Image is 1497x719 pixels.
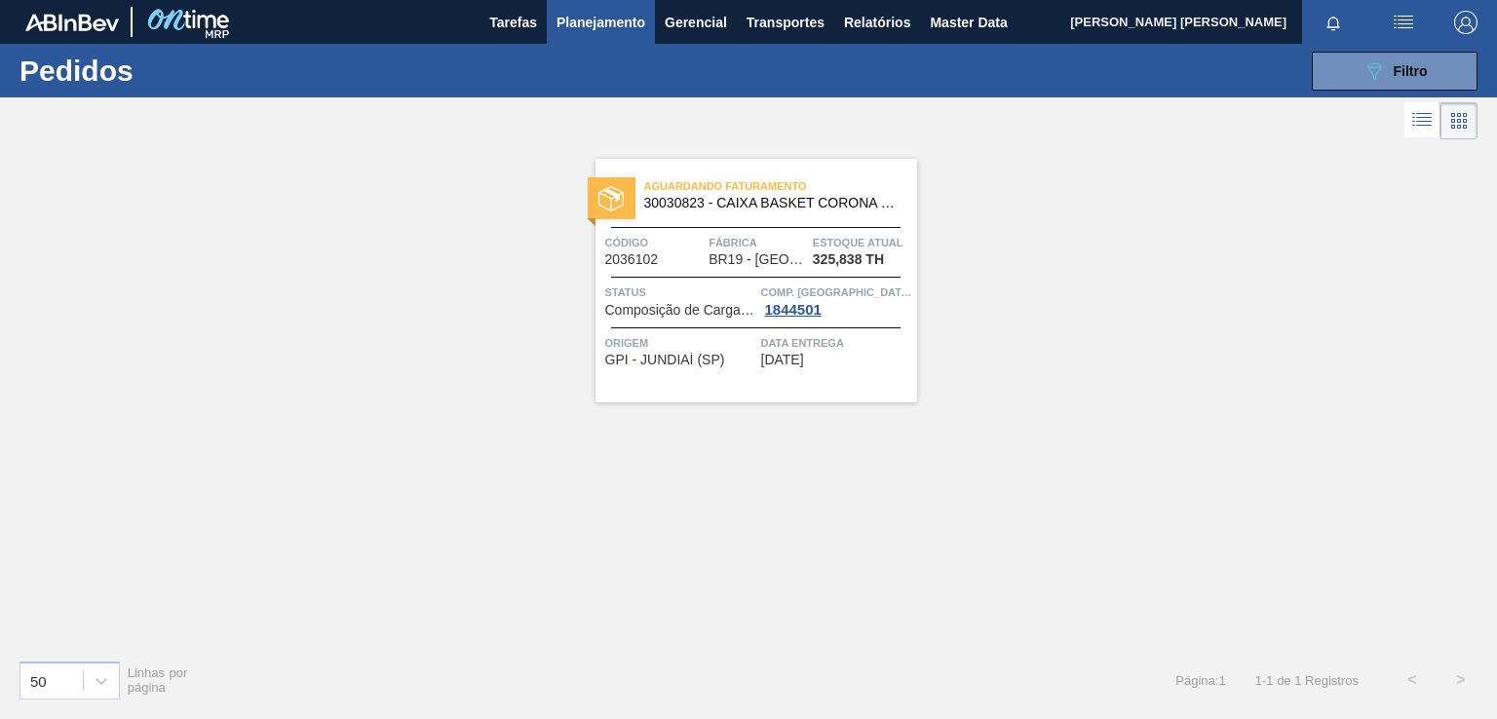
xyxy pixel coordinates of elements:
span: Transportes [747,11,825,34]
span: Master Data [930,11,1007,34]
button: > [1437,656,1485,704]
a: Comp. [GEOGRAPHIC_DATA]1844501 [761,283,912,318]
a: statusAguardando Faturamento30030823 - CAIXA BASKET CORONA 330ML EXP [GEOGRAPHIC_DATA]Código20361... [581,159,917,402]
span: Relatórios [844,11,910,34]
span: Estoque atual [813,233,912,252]
span: Status [605,283,756,302]
span: Linhas por página [128,665,188,695]
span: Composição de Carga Aceita [605,303,756,318]
div: Visão em Cards [1440,102,1478,139]
span: Aguardando Faturamento [644,176,917,196]
h1: Pedidos [19,59,299,82]
span: Fábrica [709,233,808,252]
button: < [1388,656,1437,704]
span: 325,838 TH [813,252,884,267]
span: Tarefas [489,11,537,34]
img: status [598,186,624,211]
button: Notificações [1302,9,1364,36]
span: Filtro [1394,63,1428,79]
span: 2036102 [605,252,659,267]
span: Origem [605,333,756,353]
span: 30030823 - CAIXA BASKET CORONA 330ML EXP BOLIVIA [644,196,902,210]
span: Gerencial [665,11,727,34]
img: TNhmsLtSVTkK8tSr43FrP2fwEKptu5GPRR3wAAAABJRU5ErkJggg== [25,14,119,31]
span: 1 - 1 de 1 Registros [1255,673,1359,688]
span: Página : 1 [1175,673,1225,688]
div: 50 [30,672,47,689]
img: Logout [1454,11,1478,34]
span: Código [605,233,705,252]
span: Planejamento [557,11,645,34]
button: Filtro [1312,52,1478,91]
span: Comp. Carga [761,283,912,302]
div: Visão em Lista [1404,102,1440,139]
span: Data entrega [761,333,912,353]
span: 22/10/2025 [761,353,804,367]
div: 1844501 [761,302,825,318]
span: BR19 - Nova Rio [709,252,806,267]
span: GPI - JUNDIAÍ (SP) [605,353,725,367]
img: userActions [1392,11,1415,34]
